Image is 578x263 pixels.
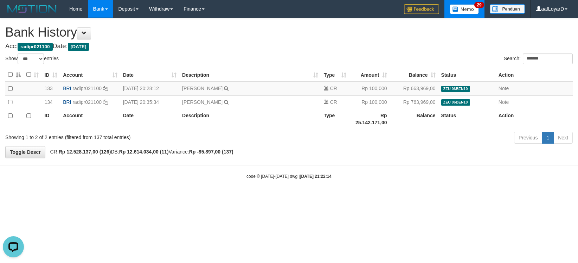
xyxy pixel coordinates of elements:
a: [PERSON_NAME] [182,86,223,91]
img: panduan.png [490,4,525,14]
a: Note [499,99,509,105]
span: BRI [63,86,71,91]
span: radipr021100 [18,43,53,51]
th: : activate to sort column ascending [24,68,42,82]
input: Search: [523,54,573,64]
a: Next [553,132,573,144]
th: : activate to sort column descending [5,68,24,82]
span: 133 [44,86,52,91]
select: Showentries [18,54,44,64]
th: Type [321,109,349,129]
span: 134 [44,99,52,105]
a: Copy radipr021100 to clipboard [103,86,108,91]
th: Description [179,109,321,129]
th: Date: activate to sort column ascending [120,68,179,82]
th: Balance [390,109,438,129]
td: [DATE] 20:35:34 [120,95,179,109]
small: code © [DATE]-[DATE] dwg | [246,174,332,179]
a: Note [499,86,509,91]
span: [DATE] [68,43,89,51]
th: Account [60,109,120,129]
a: 1 [542,132,554,144]
th: Status [438,68,496,82]
td: Rp 763,969,00 [390,95,438,109]
span: ZEU 06BEN10 [441,86,470,92]
span: 29 [474,2,484,8]
label: Search: [504,54,573,64]
span: CR [330,86,337,91]
a: Previous [514,132,542,144]
th: Action [496,68,573,82]
th: Amount: activate to sort column ascending [349,68,390,82]
th: Action [496,109,573,129]
a: Toggle Descr [5,146,45,158]
th: Account: activate to sort column ascending [60,68,120,82]
h4: Acc: Date: [5,43,573,50]
img: Button%20Memo.svg [450,4,479,14]
th: Date [120,109,179,129]
span: CR [330,99,337,105]
td: Rp 663,969,00 [390,82,438,95]
strong: Rp -85.897,00 (137) [189,149,233,155]
a: [PERSON_NAME] [182,99,223,105]
th: ID [41,109,60,129]
strong: [DATE] 21:22:14 [300,174,332,179]
th: Description: activate to sort column ascending [179,68,321,82]
img: MOTION_logo.png [5,4,59,14]
span: CR: DB: Variance: [47,149,233,155]
td: Rp 100,000 [349,95,390,109]
td: Rp 100,000 [349,82,390,95]
th: Balance: activate to sort column ascending [390,68,438,82]
td: [DATE] 20:28:12 [120,82,179,95]
label: Show entries [5,54,59,64]
span: BRI [63,99,71,105]
div: Showing 1 to 2 of 2 entries (filtered from 137 total entries) [5,131,236,141]
th: Type: activate to sort column ascending [321,68,349,82]
img: Feedback.jpg [404,4,439,14]
a: Copy radipr021100 to clipboard [103,99,108,105]
strong: Rp 12.528.137,00 (126) [59,149,111,155]
th: Rp 25.142.171,00 [349,109,390,129]
th: ID: activate to sort column ascending [41,68,60,82]
button: Open LiveChat chat widget [3,3,24,24]
h1: Bank History [5,25,573,39]
a: radipr021100 [72,99,102,105]
th: Status [438,109,496,129]
strong: Rp 12.614.034,00 (11) [119,149,169,155]
a: radipr021100 [72,86,102,91]
span: ZEU 06BEN10 [441,99,470,105]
